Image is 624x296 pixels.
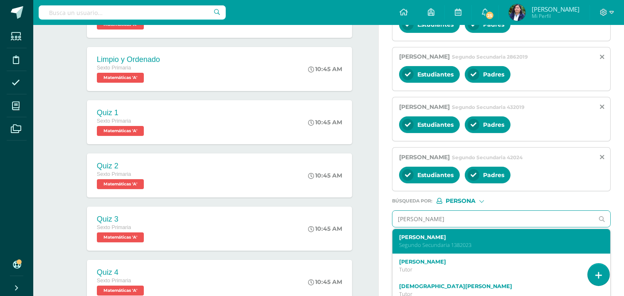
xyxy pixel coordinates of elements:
span: Sexto Primaria [97,118,131,124]
span: Búsqueda por : [392,199,432,203]
div: [object Object] [437,198,499,204]
span: Matemáticas 'A' [97,286,144,296]
div: Limpio y Ordenado [97,55,160,64]
p: Segundo Secundaria 1382023 [399,242,595,249]
span: Mi Perfil [532,12,580,20]
div: 10:45 AM [308,278,342,286]
img: cc393a5ce9805ad72d48e0f4d9f74595.png [509,4,525,21]
span: Sexto Primaria [97,224,131,230]
span: Persona [446,199,476,203]
span: Estudiantes [417,171,454,179]
div: 10:45 AM [308,65,342,73]
div: Quiz 1 [97,109,146,117]
span: [PERSON_NAME] [399,153,450,161]
span: 25 [485,11,494,20]
div: Quiz 4 [97,268,146,277]
span: Segundo Secundaria 2862019 [452,54,528,60]
span: Matemáticas 'A' [97,73,144,83]
span: [PERSON_NAME] [532,5,580,13]
span: Padres [483,121,504,128]
div: Quiz 2 [97,162,146,170]
span: Segundo Secundaria 432019 [452,104,525,110]
span: Estudiantes [417,71,454,78]
label: [PERSON_NAME] [399,234,595,240]
span: Matemáticas 'A' [97,232,144,242]
div: 10:45 AM [308,225,342,232]
span: Sexto Primaria [97,278,131,284]
span: Segundo Secundaria 42024 [452,154,523,160]
span: Estudiantes [417,121,454,128]
span: [PERSON_NAME] [399,53,450,60]
label: [PERSON_NAME] [399,259,595,265]
span: Sexto Primaria [97,65,131,71]
div: Quiz 3 [97,215,146,224]
p: Tutor [399,266,595,273]
div: 10:45 AM [308,172,342,179]
label: [DEMOGRAPHIC_DATA][PERSON_NAME] [399,283,595,289]
span: Matemáticas 'A' [97,126,144,136]
span: [PERSON_NAME] [399,103,450,111]
span: Padres [483,71,504,78]
input: Busca un usuario... [39,5,226,20]
span: Padres [483,171,504,179]
input: Ej. Mario Galindo [392,211,594,227]
div: 10:45 AM [308,118,342,126]
span: Matemáticas 'A' [97,179,144,189]
span: Sexto Primaria [97,171,131,177]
